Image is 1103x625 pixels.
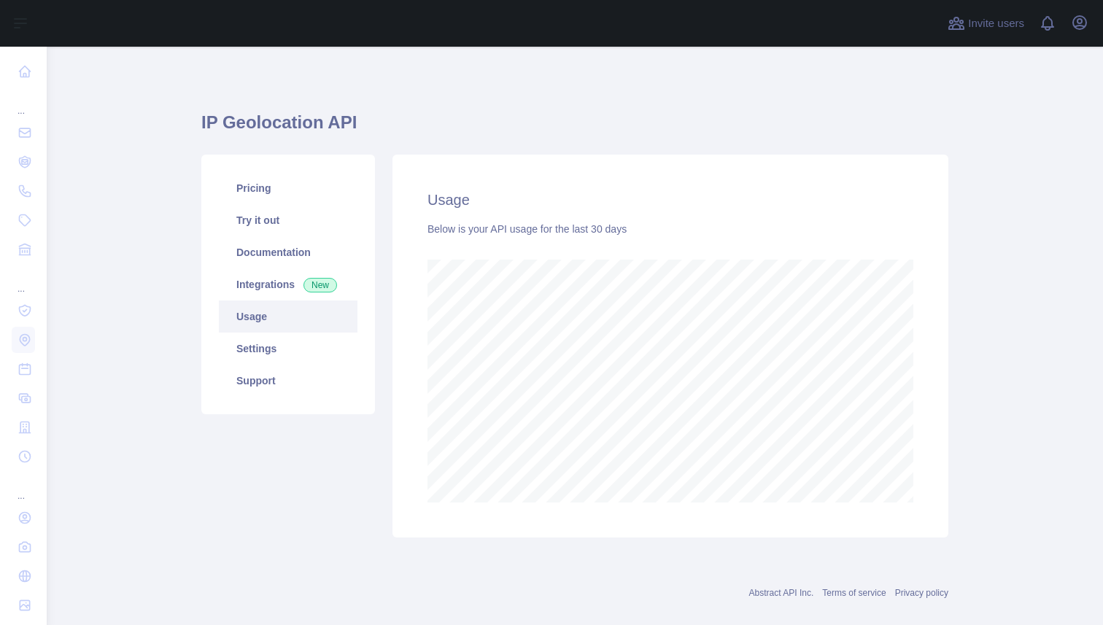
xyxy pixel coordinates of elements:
a: Try it out [219,204,357,236]
span: New [303,278,337,292]
a: Settings [219,333,357,365]
div: ... [12,88,35,117]
div: ... [12,473,35,502]
a: Usage [219,300,357,333]
h1: IP Geolocation API [201,111,948,146]
div: ... [12,265,35,295]
h2: Usage [427,190,913,210]
div: Below is your API usage for the last 30 days [427,222,913,236]
a: Support [219,365,357,397]
span: Invite users [968,15,1024,32]
a: Abstract API Inc. [749,588,814,598]
a: Integrations New [219,268,357,300]
a: Documentation [219,236,357,268]
button: Invite users [945,12,1027,35]
a: Pricing [219,172,357,204]
a: Privacy policy [895,588,948,598]
a: Terms of service [822,588,886,598]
